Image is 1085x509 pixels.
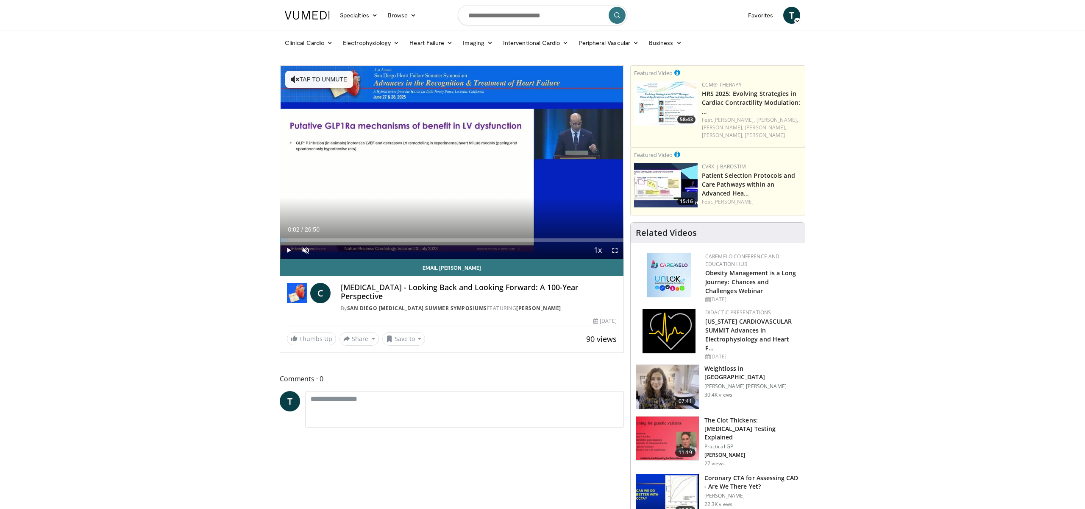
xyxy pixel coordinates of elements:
[382,332,426,346] button: Save to
[287,332,336,345] a: Thumbs Up
[634,81,698,126] a: 58:43
[713,116,755,123] a: [PERSON_NAME],
[704,492,800,499] p: [PERSON_NAME]
[757,116,798,123] a: [PERSON_NAME],
[644,34,687,51] a: Business
[636,228,697,238] h4: Related Videos
[335,7,383,24] a: Specialties
[704,416,800,442] h3: The Clot Thickens: [MEDICAL_DATA] Testing Explained
[713,198,754,205] a: [PERSON_NAME]
[280,238,623,242] div: Progress Bar
[705,317,792,352] a: [US_STATE] CARDIOVASCULAR SUMMIT Advances in Electrophysiology and Heart F…
[705,353,798,361] div: [DATE]
[634,163,698,207] a: 15:16
[634,151,673,159] small: Featured Video
[404,34,458,51] a: Heart Failure
[745,131,785,139] a: [PERSON_NAME]
[704,460,725,467] p: 27 views
[305,226,320,233] span: 26:50
[702,89,800,115] a: HRS 2025: Evolving Strategies in Cardiac Contractility Modulation: …
[339,332,379,346] button: Share
[704,383,800,390] p: [PERSON_NAME] [PERSON_NAME]
[301,226,303,233] span: /
[705,253,780,268] a: CaReMeLO Conference and Education Hub
[280,373,624,384] span: Comments 0
[636,417,699,461] img: 7b0db7e1-b310-4414-a1d3-dac447dbe739.150x105_q85_crop-smart_upscale.jpg
[590,242,606,259] button: Playback Rate
[705,309,798,316] div: Didactic Presentations
[297,242,314,259] button: Unmute
[341,283,617,301] h4: [MEDICAL_DATA] - Looking Back and Looking Forward: A 100-Year Perspective
[702,124,743,131] a: [PERSON_NAME],
[677,198,696,205] span: 15:16
[634,69,673,77] small: Featured Video
[285,11,330,20] img: VuMedi Logo
[280,66,623,259] video-js: Video Player
[702,131,743,139] a: [PERSON_NAME],
[280,34,338,51] a: Clinical Cardio
[516,305,561,312] a: [PERSON_NAME]
[704,443,800,450] p: Practical GP
[636,416,800,467] a: 11:19 The Clot Thickens: [MEDICAL_DATA] Testing Explained Practical GP [PERSON_NAME] 27 views
[702,171,795,197] a: Patient Selection Protocols and Care Pathways within an Advanced Hea…
[705,269,796,295] a: Obesity Management is a Long Journey: Chances and Challenges Webinar
[280,259,623,276] a: Email [PERSON_NAME]
[341,305,617,312] div: By FEATURING
[743,7,778,24] a: Favorites
[702,198,801,206] div: Feat.
[677,116,696,123] span: 58:43
[280,391,300,411] a: T
[745,124,786,131] a: [PERSON_NAME],
[704,474,800,491] h3: Coronary CTA for Assessing CAD - Are We There Yet?
[458,5,627,25] input: Search topics, interventions
[704,501,732,508] p: 22.3K views
[704,392,732,398] p: 30.4K views
[593,317,616,325] div: [DATE]
[675,397,696,406] span: 07:41
[586,334,617,344] span: 90 views
[338,34,404,51] a: Electrophysiology
[280,242,297,259] button: Play
[647,253,691,297] img: 45df64a9-a6de-482c-8a90-ada250f7980c.png.150x105_q85_autocrop_double_scale_upscale_version-0.2.jpg
[704,452,800,459] p: [PERSON_NAME]
[783,7,800,24] a: T
[636,364,800,409] a: 07:41 Weightloss in [GEOGRAPHIC_DATA] [PERSON_NAME] [PERSON_NAME] 30.4K views
[574,34,644,51] a: Peripheral Vascular
[702,163,746,170] a: CVRx | Barostim
[636,365,699,409] img: 9983fed1-7565-45be-8934-aef1103ce6e2.150x105_q85_crop-smart_upscale.jpg
[704,364,800,381] h3: Weightloss in [GEOGRAPHIC_DATA]
[310,283,331,303] a: C
[458,34,498,51] a: Imaging
[347,305,487,312] a: San Diego [MEDICAL_DATA] Summer Symposiums
[606,242,623,259] button: Fullscreen
[702,81,742,88] a: CCM® Therapy
[287,283,307,303] img: San Diego Heart Failure Summer Symposiums
[705,296,798,303] div: [DATE]
[498,34,574,51] a: Interventional Cardio
[285,71,353,88] button: Tap to unmute
[634,163,698,207] img: c8104730-ef7e-406d-8f85-1554408b8bf1.150x105_q85_crop-smart_upscale.jpg
[643,309,696,353] img: 1860aa7a-ba06-47e3-81a4-3dc728c2b4cf.png.150x105_q85_autocrop_double_scale_upscale_version-0.2.png
[634,81,698,126] img: 3f694bbe-f46e-4e2a-ab7b-fff0935bbb6c.150x105_q85_crop-smart_upscale.jpg
[383,7,422,24] a: Browse
[288,226,299,233] span: 0:02
[702,116,801,139] div: Feat.
[675,448,696,457] span: 11:19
